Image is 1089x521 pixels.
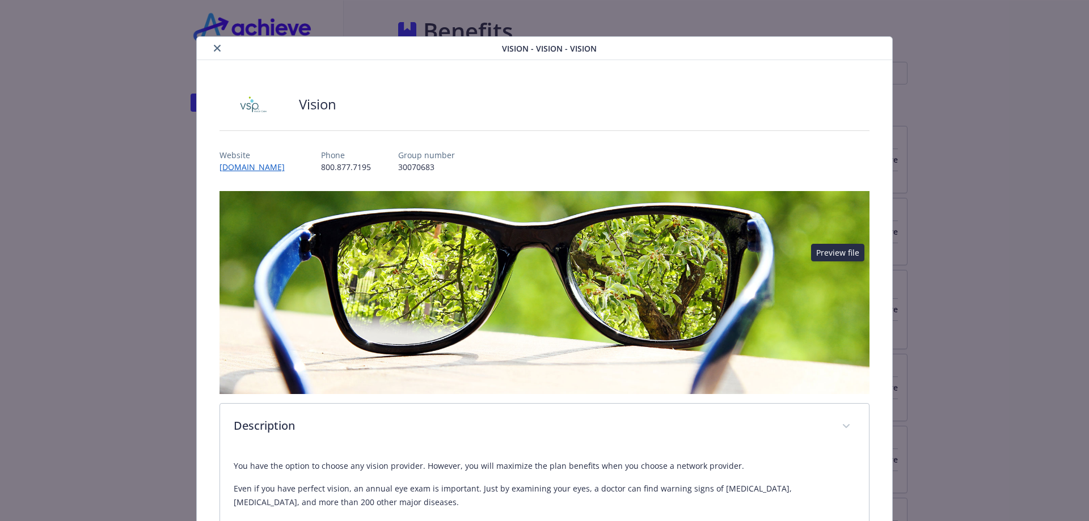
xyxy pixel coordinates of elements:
[234,417,829,434] p: Description
[299,95,336,114] h2: Vision
[220,87,288,121] img: Vision Service Plan
[321,161,371,173] p: 800.877.7195
[220,191,870,394] img: banner
[502,43,597,54] span: Vision - Vision - Vision
[321,149,371,161] p: Phone
[398,161,455,173] p: 30070683
[234,459,856,473] p: You have the option to choose any vision provider. However, you will maximize the plan benefits w...
[220,149,294,161] p: Website
[398,149,455,161] p: Group number
[220,404,869,450] div: Description
[234,482,856,509] p: Even if you have perfect vision, an annual eye exam is important. Just by examining your eyes, a ...
[210,41,224,55] button: close
[220,162,294,172] a: [DOMAIN_NAME]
